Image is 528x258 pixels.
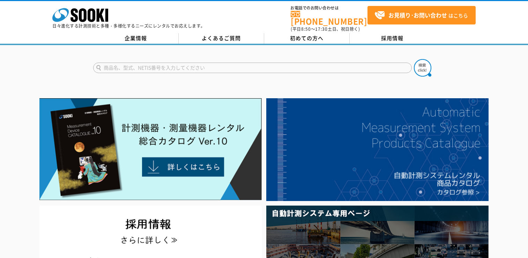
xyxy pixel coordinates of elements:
[93,33,179,44] a: 企業情報
[264,33,350,44] a: 初めての方へ
[266,98,489,201] img: 自動計測システムカタログ
[291,6,367,10] span: お電話でのお問い合わせは
[374,10,468,21] span: はこちら
[179,33,264,44] a: よくあるご質問
[291,26,360,32] span: (平日 ～ 土日、祝日除く)
[93,63,412,73] input: 商品名、型式、NETIS番号を入力してください
[350,33,435,44] a: 採用情報
[414,59,431,77] img: btn_search.png
[290,34,324,42] span: 初めての方へ
[52,24,205,28] p: 日々進化する計測技術と多種・多様化するニーズにレンタルでお応えします。
[291,11,367,25] a: [PHONE_NUMBER]
[367,6,476,24] a: お見積り･お問い合わせはこちら
[301,26,311,32] span: 8:50
[315,26,328,32] span: 17:30
[39,98,262,200] img: Catalog Ver10
[388,11,447,19] strong: お見積り･お問い合わせ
